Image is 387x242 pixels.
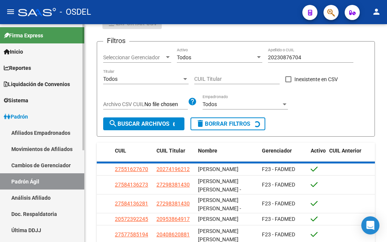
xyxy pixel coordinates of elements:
span: [PERSON_NAME] [PERSON_NAME] - [198,197,241,212]
span: Inexistente en CSV [294,75,338,84]
span: Borrar Filtros [196,120,250,127]
input: Archivo CSV CUIL [144,101,188,108]
span: 20408620881 [156,231,190,237]
span: Seleccionar Gerenciador [103,54,164,61]
span: Liquidación de Convenios [4,80,70,88]
span: 27298381430 [156,200,190,207]
span: Gerenciador [262,148,292,154]
span: Reportes [4,64,31,72]
button: Borrar Filtros [190,117,265,130]
span: Exportar CSV [107,20,157,27]
span: [PERSON_NAME] [198,166,238,172]
datatable-header-cell: Nombre [195,143,259,168]
span: Inicio [4,48,23,56]
span: Activo [311,148,326,154]
mat-icon: search [108,119,118,128]
span: 27584136281 [115,200,148,207]
span: Sistema [4,96,28,105]
span: 27577585194 [115,231,148,237]
mat-icon: menu [6,7,15,16]
datatable-header-cell: Gerenciador [259,143,308,168]
span: Buscar Archivos [108,120,169,127]
span: Todos [103,76,118,82]
mat-icon: delete [196,119,205,128]
span: CUIL [115,148,126,154]
span: Nombre [198,148,217,154]
span: F23 - FADMED [262,166,295,172]
h3: Filtros [103,35,129,46]
span: F23 - FADMED [262,182,295,188]
span: 20572392245 [115,216,148,222]
span: F23 - FADMED [262,231,295,237]
span: 20953864917 [156,216,190,222]
datatable-header-cell: Activo [308,143,326,168]
span: 27298381430 [156,182,190,188]
span: F23 - FADMED [262,200,295,207]
span: Todos [203,101,217,107]
mat-icon: help [188,97,197,106]
span: Archivo CSV CUIL [103,101,144,107]
span: - OSDEL [60,4,91,20]
span: 27551627670 [115,166,148,172]
datatable-header-cell: CUIL Anterior [326,143,375,168]
datatable-header-cell: CUIL [112,143,153,168]
span: [PERSON_NAME] [198,216,238,222]
span: 27584136273 [115,182,148,188]
datatable-header-cell: CUIL Titular [153,143,195,168]
div: Open Intercom Messenger [361,216,379,234]
span: Padrón [4,113,28,121]
span: 20274196212 [156,166,190,172]
span: CUIL Titular [156,148,185,154]
button: Buscar Archivos [103,117,184,130]
span: F23 - FADMED [262,216,295,222]
span: Firma Express [4,31,43,40]
span: Todos [177,54,191,60]
span: [PERSON_NAME] [PERSON_NAME] - [198,178,241,193]
span: CUIL Anterior [329,148,361,154]
mat-icon: person [372,7,381,16]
